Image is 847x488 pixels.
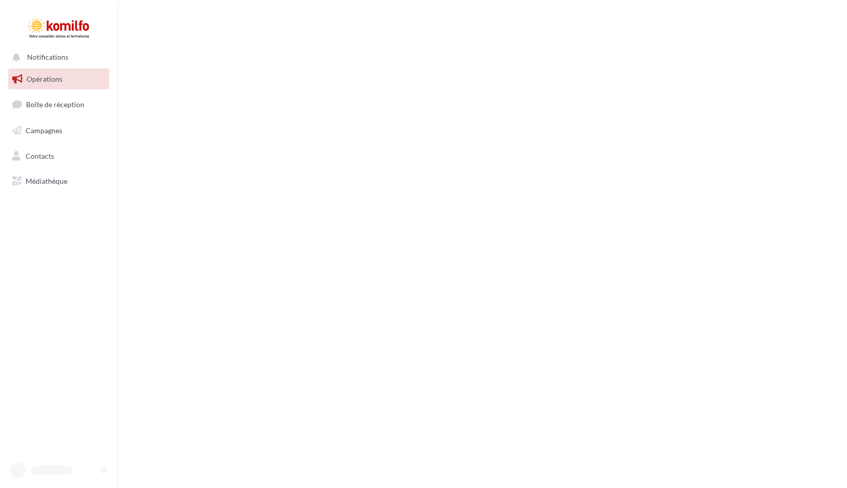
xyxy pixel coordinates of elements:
span: Médiathèque [26,177,67,185]
a: Opérations [6,68,111,90]
a: Campagnes [6,120,111,141]
a: Boîte de réception [6,93,111,115]
span: Notifications [27,53,68,62]
span: Campagnes [26,126,62,135]
a: Médiathèque [6,170,111,192]
span: Boîte de réception [26,100,84,109]
a: Contacts [6,145,111,167]
span: Opérations [27,75,62,83]
span: Contacts [26,151,54,160]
